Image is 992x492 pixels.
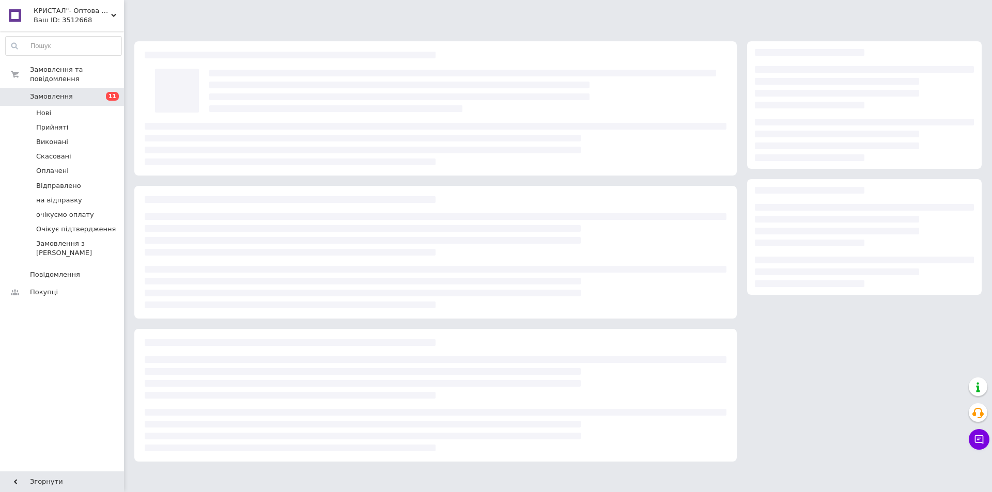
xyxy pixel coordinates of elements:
span: Нові [36,108,51,118]
span: Замовлення та повідомлення [30,65,124,84]
button: Чат з покупцем [969,429,989,450]
span: Покупці [30,288,58,297]
input: Пошук [6,37,121,55]
span: Виконані [36,137,68,147]
span: Замовлення з [PERSON_NAME] [36,239,121,258]
span: очікуємо оплату [36,210,94,219]
span: Повідомлення [30,270,80,279]
span: Замовлення [30,92,73,101]
span: КРИСТАЛ"- Оптова та розрібна торгівля одноразовим посудом,товарами санітарно-побутового призначення [34,6,111,15]
span: на відправку [36,196,82,205]
div: Ваш ID: 3512668 [34,15,124,25]
span: Оплачені [36,166,69,176]
span: Скасовані [36,152,71,161]
span: Відправлено [36,181,81,191]
span: Прийняті [36,123,68,132]
span: 11 [106,92,119,101]
span: Очікує підтвердження [36,225,116,234]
